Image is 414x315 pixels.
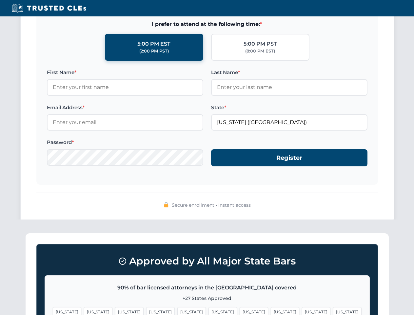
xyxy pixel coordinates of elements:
[139,48,169,54] div: (2:00 PM PST)
[164,202,169,207] img: 🔒
[53,295,362,302] p: +27 States Approved
[244,40,277,48] div: 5:00 PM PST
[47,114,203,131] input: Enter your email
[211,104,367,112] label: State
[47,69,203,76] label: First Name
[45,252,370,270] h3: Approved by All Major State Bars
[53,283,362,292] p: 90% of bar licensed attorneys in the [GEOGRAPHIC_DATA] covered
[211,114,367,131] input: California (CA)
[211,79,367,95] input: Enter your last name
[172,201,251,209] span: Secure enrollment • Instant access
[47,104,203,112] label: Email Address
[10,3,88,13] img: Trusted CLEs
[245,48,275,54] div: (8:00 PM EST)
[211,149,367,167] button: Register
[211,69,367,76] label: Last Name
[47,138,203,146] label: Password
[47,79,203,95] input: Enter your first name
[137,40,170,48] div: 5:00 PM EST
[47,20,367,29] span: I prefer to attend at the following time:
